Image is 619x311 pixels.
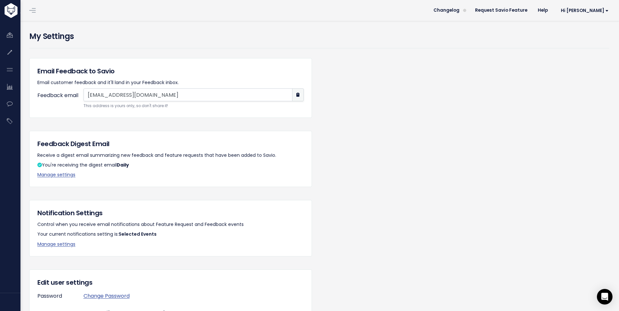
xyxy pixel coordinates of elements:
label: Feedback email [37,91,84,106]
p: Your current notifications setting is: [37,230,304,238]
a: Change Password [84,292,130,300]
h5: Email Feedback to Savio [37,66,304,76]
a: Manage settings [37,171,75,178]
p: Receive a digest email summarizing new feedback and feature requests that have been added to Savio. [37,151,304,159]
span: Selected Events [119,231,157,237]
p: You're receiving the digest email [37,161,304,169]
a: Request Savio Feature [470,6,533,15]
h5: Feedback Digest Email [37,139,304,149]
p: Control when you receive email notifications about Feature Request and Feedback events [37,220,304,229]
h5: Edit user settings [37,278,304,287]
img: logo-white.9d6f32f41409.svg [3,3,53,18]
span: Hi [PERSON_NAME] [561,8,609,13]
h4: My Settings [29,31,609,42]
span: Changelog [433,8,459,13]
a: Hi [PERSON_NAME] [553,6,614,16]
a: Manage settings [37,241,75,247]
h5: Notification Settings [37,208,304,218]
p: Email customer feedback and it'll land in your Feedback inbox. [37,79,304,87]
a: Help [533,6,553,15]
label: Password [32,290,79,300]
strong: Daily [117,162,129,168]
small: This address is yours only, so don't share it! [84,103,304,109]
div: Open Intercom Messenger [597,289,613,305]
